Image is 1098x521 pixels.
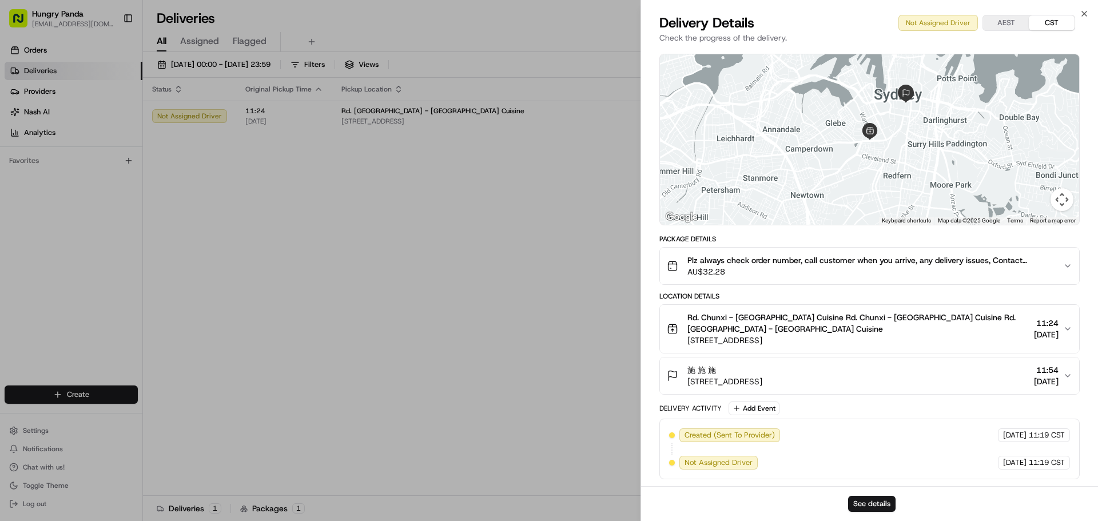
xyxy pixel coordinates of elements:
p: Check the progress of the delivery. [659,32,1080,43]
span: 施 施 施 [687,364,716,376]
span: Map data ©2025 Google [938,217,1000,224]
span: 11:24 [1034,317,1059,329]
span: [PERSON_NAME] [35,208,93,217]
div: Start new chat [51,109,188,121]
span: [DATE] [1034,376,1059,387]
button: Plz always check order number, call customer when you arrive, any delivery issues, Contact WhatsA... [660,248,1079,284]
button: Add Event [729,401,779,415]
a: Terms [1007,217,1023,224]
div: 📗 [11,257,21,266]
button: See all [177,146,208,160]
span: 11:54 [1034,364,1059,376]
button: See details [848,496,896,512]
img: 1732323095091-59ea418b-cfe3-43c8-9ae0-d0d06d6fd42c [24,109,45,130]
div: Package Details [659,234,1080,244]
span: 11:19 CST [1029,430,1065,440]
p: Welcome 👋 [11,46,208,64]
span: Created (Sent To Provider) [685,430,775,440]
span: [DATE] [1034,329,1059,340]
span: AU$32.28 [687,266,1054,277]
span: Not Assigned Driver [685,458,753,468]
div: Delivery Activity [659,404,722,413]
span: [DATE] [1003,458,1027,468]
span: • [38,177,42,186]
button: Start new chat [194,113,208,126]
div: Past conversations [11,149,73,158]
button: AEST [983,15,1029,30]
span: Knowledge Base [23,256,87,267]
span: 11:19 CST [1029,458,1065,468]
img: Google [663,210,701,225]
a: Report a map error [1030,217,1076,224]
button: CST [1029,15,1075,30]
span: [STREET_ADDRESS] [687,376,762,387]
img: Nash [11,11,34,34]
a: Powered byPylon [81,283,138,292]
div: 💻 [97,257,106,266]
img: Asif Zaman Khan [11,197,30,216]
button: Rd. Chunxi - [GEOGRAPHIC_DATA] Cuisine Rd. Chunxi - [GEOGRAPHIC_DATA] Cuisine Rd. [GEOGRAPHIC_DAT... [660,305,1079,353]
span: 8月15日 [44,177,71,186]
span: [STREET_ADDRESS] [687,335,1029,346]
span: Pylon [114,284,138,292]
span: 8月7日 [101,208,124,217]
a: Open this area in Google Maps (opens a new window) [663,210,701,225]
img: 1736555255976-a54dd68f-1ca7-489b-9aae-adbdc363a1c4 [11,109,32,130]
span: Plz always check order number, call customer when you arrive, any delivery issues, Contact WhatsA... [687,254,1054,266]
img: 1736555255976-a54dd68f-1ca7-489b-9aae-adbdc363a1c4 [23,209,32,218]
span: • [95,208,99,217]
input: Clear [30,74,189,86]
span: Delivery Details [659,14,754,32]
button: 施 施 施[STREET_ADDRESS]11:54[DATE] [660,357,1079,394]
div: Location Details [659,292,1080,301]
div: We're available if you need us! [51,121,157,130]
span: API Documentation [108,256,184,267]
span: [DATE] [1003,430,1027,440]
button: Keyboard shortcuts [882,217,931,225]
button: Map camera controls [1051,188,1073,211]
a: 📗Knowledge Base [7,251,92,272]
span: Rd. Chunxi - [GEOGRAPHIC_DATA] Cuisine Rd. Chunxi - [GEOGRAPHIC_DATA] Cuisine Rd. [GEOGRAPHIC_DAT... [687,312,1029,335]
a: 💻API Documentation [92,251,188,272]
